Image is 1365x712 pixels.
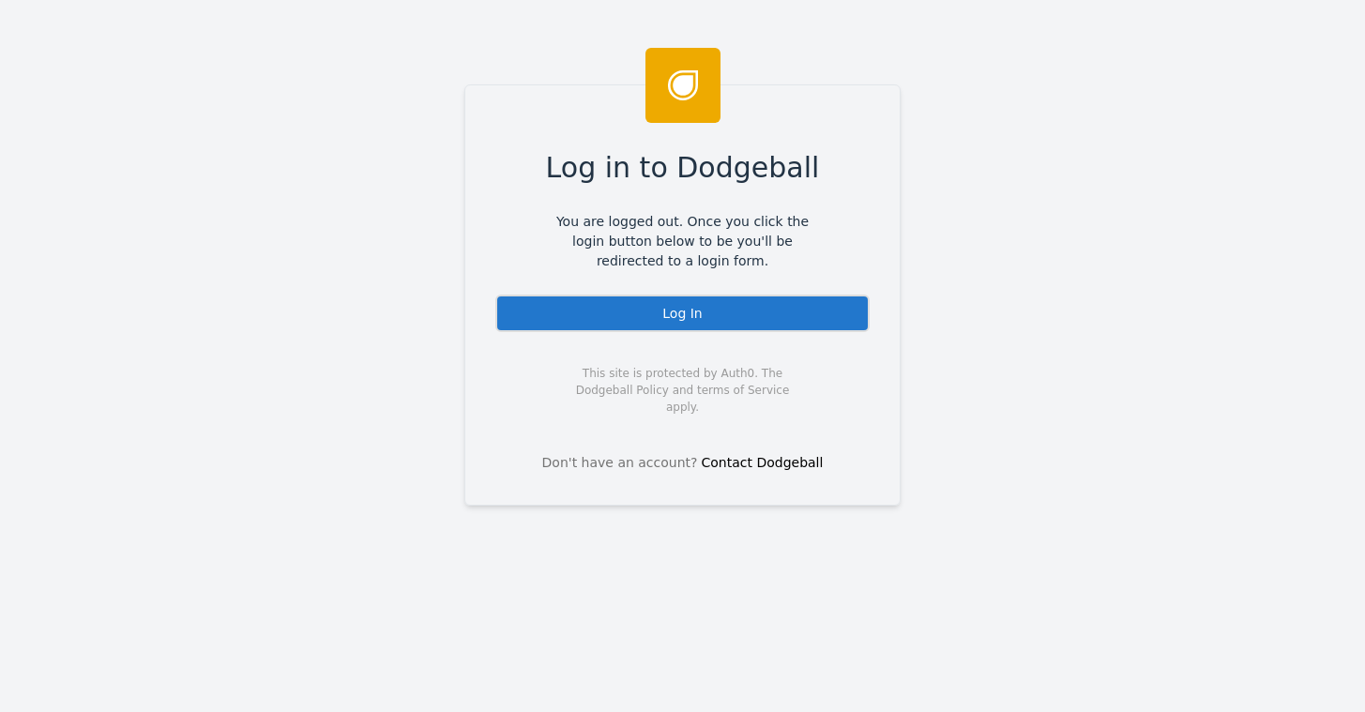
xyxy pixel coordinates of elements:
[546,146,820,189] span: Log in to Dodgeball
[495,295,870,332] div: Log In
[542,453,698,473] span: Don't have an account?
[559,365,806,416] span: This site is protected by Auth0. The Dodgeball Policy and terms of Service apply.
[702,455,824,470] a: Contact Dodgeball
[542,212,823,271] span: You are logged out. Once you click the login button below to be you'll be redirected to a login f...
